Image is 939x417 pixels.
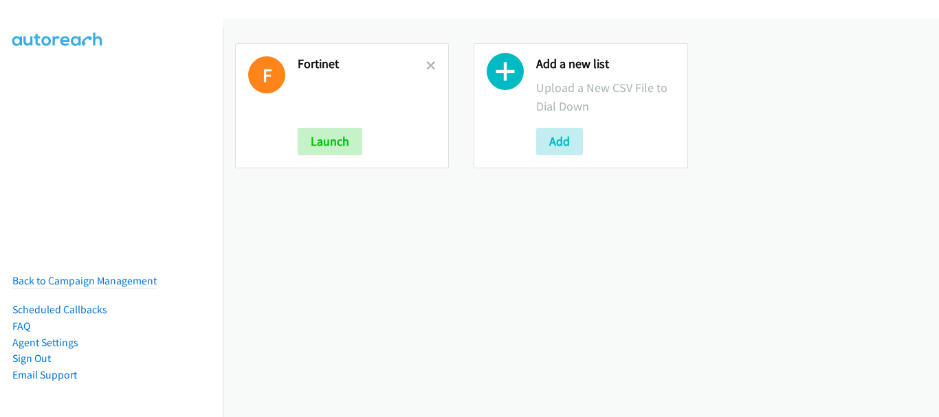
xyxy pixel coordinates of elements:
a: FAQ [12,319,30,333]
h1: F [248,56,285,93]
p: Upload a New CSV File to Dial Down [536,78,674,115]
a: Agent Settings [12,336,78,349]
button: Add [536,128,583,155]
a: Email Support [12,368,77,381]
a: Scheduled Callbacks [12,303,107,316]
h2: Add a new list [536,56,674,72]
button: Launch [298,128,362,155]
a: Back to Campaign Management [12,274,157,287]
h2: Fortinet [298,56,426,72]
a: Sign Out [12,352,51,365]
